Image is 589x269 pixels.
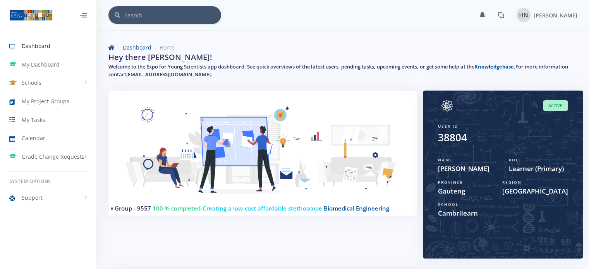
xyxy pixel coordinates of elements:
img: Learner [118,100,408,210]
span: Gauteng [438,186,491,196]
span: My Dashboard [22,60,60,69]
h5: Welcome to the Expo for Young Scientists app dashboard. See quick overviews of the latest users, ... [108,63,577,78]
img: Image placeholder [517,8,531,22]
nav: breadcrumb [108,43,577,51]
div: 38804 [438,130,467,145]
span: Learner (Primary) [509,164,568,174]
h4: - [115,204,405,213]
span: Support [22,194,43,202]
a: [EMAIL_ADDRESS][DOMAIN_NAME] [126,71,211,78]
span: Role [509,157,522,163]
span: School [438,202,458,207]
li: Home [151,43,175,51]
span: [PERSON_NAME] [534,12,577,19]
a: Dashboard [123,44,151,51]
span: My Project Groups [22,97,69,105]
span: Name [438,157,453,163]
img: Image placeholder [438,100,457,111]
span: My Tasks [22,116,45,124]
h6: System Options [9,178,87,185]
a: Image placeholder [PERSON_NAME] [510,7,577,24]
h2: Hey there [PERSON_NAME]! [108,51,212,63]
span: 100 % completed [153,204,201,212]
span: Creating a low-cost affordable stethoscope [203,204,322,212]
span: Active [543,100,568,111]
a: Group - 9557 [115,204,151,212]
img: ... [9,9,53,21]
span: Calendar [22,134,45,142]
span: [PERSON_NAME] [438,164,497,174]
span: Schools [22,79,41,87]
span: Region [502,180,522,185]
input: Search [124,6,221,24]
span: [GEOGRAPHIC_DATA] [502,186,568,196]
span: User ID [438,123,458,129]
a: Knowledgebase. [474,63,515,70]
span: Province [438,180,463,185]
span: Biomedical Engineering [324,204,389,212]
span: Grade Change Requests [22,152,84,161]
span: Cambrilearn [438,208,568,218]
span: Dashboard [22,42,50,50]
